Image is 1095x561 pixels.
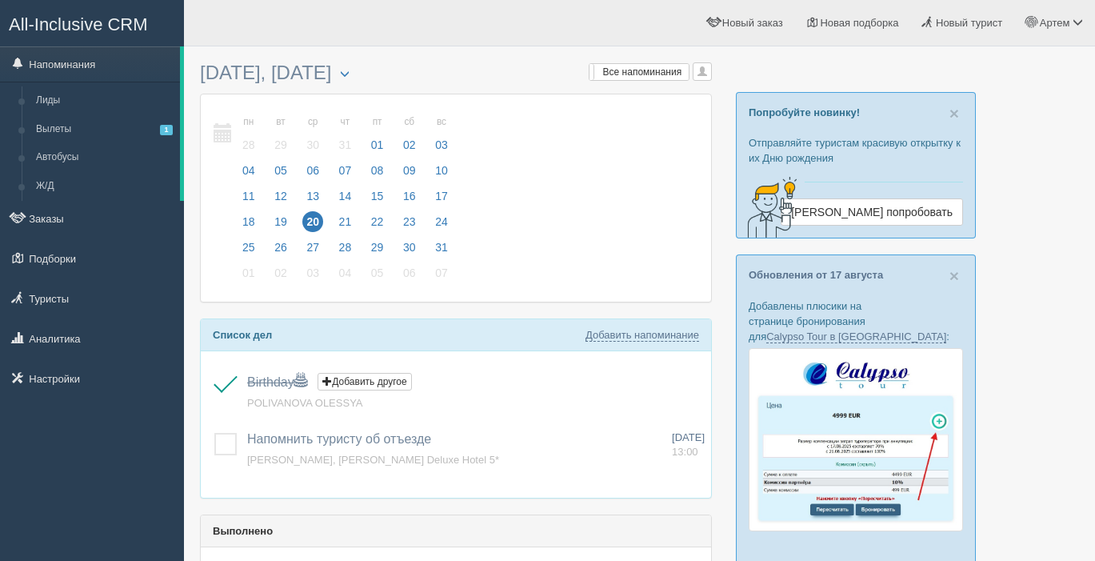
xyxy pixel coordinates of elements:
[298,264,328,290] a: 03
[160,125,173,135] span: 1
[238,237,259,258] span: 25
[820,17,898,29] span: Новая подборка
[238,211,259,232] span: 18
[270,211,291,232] span: 19
[399,262,420,283] span: 06
[238,115,259,129] small: пн
[302,237,323,258] span: 27
[29,143,180,172] a: Автобусы
[766,331,946,343] a: Calypso Tour в [GEOGRAPHIC_DATA]
[949,267,959,284] button: Close
[431,115,452,129] small: вс
[749,105,963,120] p: Попробуйте новинку!
[213,525,273,537] b: Выполнено
[302,160,323,181] span: 06
[367,262,388,283] span: 05
[200,62,712,86] h3: [DATE], [DATE]
[335,262,356,283] span: 04
[749,299,963,344] p: Добавлены плюсики на странице бронирования для :
[266,187,296,213] a: 12
[949,266,959,285] span: ×
[234,238,264,264] a: 25
[362,238,393,264] a: 29
[672,446,698,458] span: 13:00
[234,264,264,290] a: 01
[29,172,180,201] a: Ж/Д
[247,454,499,466] a: [PERSON_NAME], [PERSON_NAME] Deluxe Hotel 5*
[302,262,323,283] span: 03
[737,175,801,239] img: creative-idea-2907357.png
[238,134,259,155] span: 28
[298,238,328,264] a: 27
[749,269,883,281] a: Обновления от 17 августа
[394,238,425,264] a: 30
[1040,17,1070,29] span: Артем
[238,262,259,283] span: 01
[298,187,328,213] a: 13
[362,264,393,290] a: 05
[270,237,291,258] span: 26
[234,162,264,187] a: 04
[399,134,420,155] span: 02
[302,186,323,206] span: 13
[949,105,959,122] button: Close
[367,160,388,181] span: 08
[431,134,452,155] span: 03
[335,160,356,181] span: 07
[362,106,393,162] a: пт 01
[431,186,452,206] span: 17
[302,211,323,232] span: 20
[367,211,388,232] span: 22
[426,187,453,213] a: 17
[318,373,411,391] button: Добавить другое
[247,397,363,409] a: POLIVANOVA OLESSYA
[330,213,361,238] a: 21
[330,264,361,290] a: 04
[394,162,425,187] a: 09
[722,17,783,29] span: Новый заказ
[431,160,452,181] span: 10
[394,106,425,162] a: сб 02
[603,66,682,78] span: Все напоминания
[330,187,361,213] a: 14
[238,186,259,206] span: 11
[1,1,183,45] a: All-Inclusive CRM
[298,213,328,238] a: 20
[426,162,453,187] a: 10
[302,115,323,129] small: ср
[330,162,361,187] a: 07
[234,213,264,238] a: 18
[431,211,452,232] span: 24
[270,134,291,155] span: 29
[270,115,291,129] small: вт
[234,106,264,162] a: пн 28
[270,186,291,206] span: 12
[749,135,963,166] p: Отправляйте туристам красивую открытку к их Дню рождения
[362,213,393,238] a: 22
[362,162,393,187] a: 08
[367,237,388,258] span: 29
[247,432,431,446] a: Напомнить туристу об отъезде
[949,104,959,122] span: ×
[394,187,425,213] a: 16
[426,213,453,238] a: 24
[426,238,453,264] a: 31
[335,115,356,129] small: чт
[362,187,393,213] a: 15
[781,198,963,226] a: [PERSON_NAME] попробовать
[270,160,291,181] span: 05
[298,106,328,162] a: ср 30
[367,115,388,129] small: пт
[399,237,420,258] span: 30
[431,262,452,283] span: 07
[367,186,388,206] span: 15
[266,264,296,290] a: 02
[936,17,1002,29] span: Новый турист
[749,348,963,531] img: calypso-tour-proposal-crm-for-travel-agency.jpg
[213,329,272,341] b: Список дел
[270,262,291,283] span: 02
[335,237,356,258] span: 28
